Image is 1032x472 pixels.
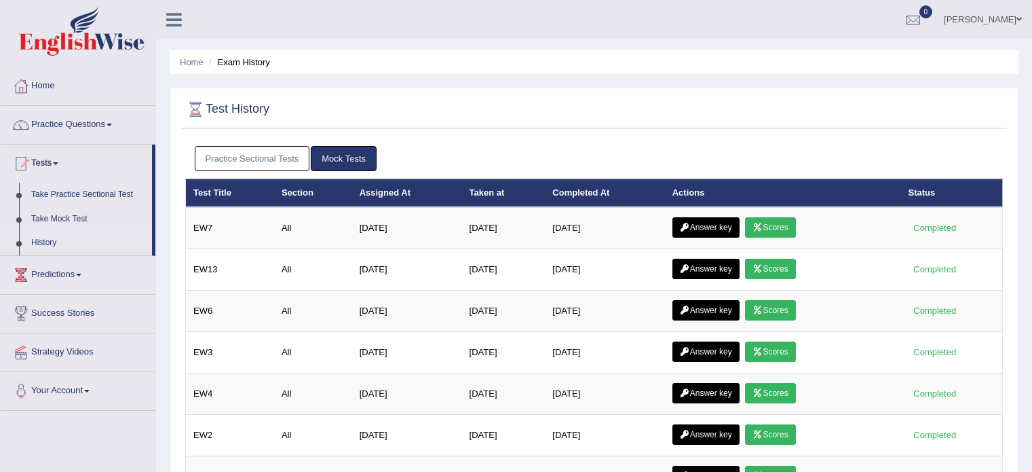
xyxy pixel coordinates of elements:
td: [DATE] [352,374,462,415]
td: [DATE] [462,249,546,291]
td: EW4 [186,374,274,415]
div: Completed [909,304,961,318]
div: Completed [909,221,961,235]
td: All [274,332,352,374]
td: EW6 [186,291,274,332]
td: [DATE] [545,207,664,249]
td: [DATE] [462,291,546,332]
td: All [274,207,352,249]
h2: Test History [185,99,269,120]
td: [DATE] [462,207,546,249]
a: Scores [745,217,795,238]
th: Taken at [462,179,546,207]
th: Section [274,179,352,207]
td: EW13 [186,249,274,291]
a: Answer key [672,217,740,238]
a: Answer key [672,383,740,403]
a: Practice Sectional Tests [195,146,310,171]
a: Take Mock Test [25,207,152,232]
td: EW3 [186,332,274,374]
td: [DATE] [545,291,664,332]
th: Test Title [186,179,274,207]
div: Completed [909,262,961,276]
td: [DATE] [462,374,546,415]
span: 0 [919,5,933,18]
a: History [25,231,152,255]
a: Take Practice Sectional Test [25,183,152,207]
td: EW2 [186,415,274,456]
td: [DATE] [352,415,462,456]
td: [DATE] [352,207,462,249]
td: [DATE] [352,291,462,332]
td: [DATE] [545,332,664,374]
a: Scores [745,383,795,403]
td: All [274,249,352,291]
th: Status [901,179,1003,207]
td: [DATE] [352,332,462,374]
td: All [274,374,352,415]
td: [DATE] [462,332,546,374]
td: EW7 [186,207,274,249]
a: Predictions [1,256,155,290]
a: Strategy Videos [1,333,155,367]
div: Completed [909,428,961,442]
td: All [274,291,352,332]
a: Home [180,57,204,67]
a: Answer key [672,259,740,279]
a: Tests [1,145,152,179]
th: Assigned At [352,179,462,207]
div: Completed [909,345,961,359]
td: [DATE] [545,415,664,456]
td: [DATE] [545,249,664,291]
a: Scores [745,424,795,445]
a: Success Stories [1,295,155,329]
a: Scores [745,342,795,362]
a: Mock Tests [311,146,377,171]
a: Scores [745,259,795,279]
td: [DATE] [545,374,664,415]
div: Completed [909,386,961,401]
a: Scores [745,300,795,321]
a: Your Account [1,372,155,406]
a: Answer key [672,342,740,362]
a: Answer key [672,300,740,321]
th: Actions [665,179,901,207]
th: Completed At [545,179,664,207]
a: Home [1,67,155,101]
td: [DATE] [352,249,462,291]
td: [DATE] [462,415,546,456]
td: All [274,415,352,456]
li: Exam History [206,56,270,69]
a: Practice Questions [1,106,155,140]
a: Answer key [672,424,740,445]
